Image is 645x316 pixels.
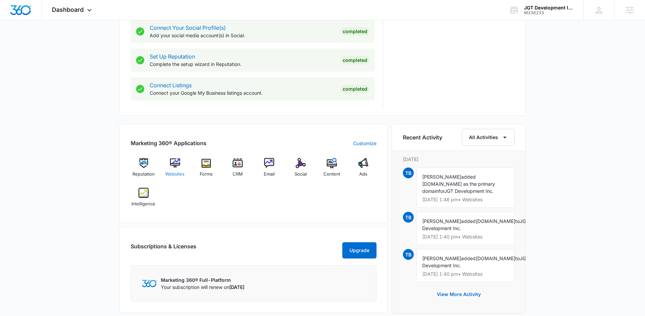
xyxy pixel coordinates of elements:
[233,171,243,178] span: CRM
[422,272,509,276] p: [DATE] 1:40 pm • Websites
[162,158,188,182] a: Websites
[438,188,444,194] span: for
[319,158,345,182] a: Content
[350,158,377,182] a: Ads
[524,5,574,10] div: account name
[131,201,155,207] span: Intelligence
[150,32,335,39] p: Add your social media account(s) in Social.
[422,197,509,202] p: [DATE] 1:46 pm • Websites
[422,174,495,194] span: added [DOMAIN_NAME] as the primary domain
[403,212,414,223] span: TB
[161,284,244,291] p: Your subscription will renew on
[422,174,461,180] span: [PERSON_NAME]
[341,27,369,36] div: Completed
[52,6,84,13] span: Dashboard
[359,171,367,178] span: Ads
[524,10,574,15] div: account id
[476,255,515,261] span: [DOMAIN_NAME]
[229,284,244,290] span: [DATE]
[256,158,282,182] a: Email
[150,61,335,68] p: Complete the setup wizard in Reputation.
[142,280,157,287] img: Marketing 360 Logo
[150,24,226,31] a: Connect Your Social Profile(s)
[287,158,314,182] a: Social
[462,129,515,146] button: All Activities
[422,218,461,224] span: [PERSON_NAME]
[150,82,192,89] a: Connect Listings
[341,85,369,93] div: Completed
[150,89,335,96] p: Connect your Google My Business listings account.
[131,188,157,212] a: Intelligence
[132,171,155,178] span: Reputation
[403,249,414,260] span: TB
[461,255,476,261] span: added
[150,53,195,60] a: Set Up Reputation
[341,56,369,64] div: Completed
[131,139,207,147] h2: Marketing 360® Applications
[422,234,509,239] p: [DATE] 1:40 pm • Websites
[403,156,515,163] p: [DATE]
[131,242,196,256] h2: Subscriptions & Licenses
[200,171,213,178] span: Forms
[430,286,488,302] button: View More Activity
[422,255,461,261] span: [PERSON_NAME]
[515,218,520,224] span: to
[342,242,377,258] button: Upgrade
[461,218,476,224] span: added
[131,158,157,182] a: Reputation
[403,133,442,141] h6: Recent Activity
[476,218,515,224] span: [DOMAIN_NAME]
[323,171,340,178] span: Content
[193,158,219,182] a: Forms
[403,167,414,178] span: TB
[295,171,307,178] span: Social
[161,276,244,284] p: Marketing 360® Full-Platform
[515,255,520,261] span: to
[264,171,275,178] span: Email
[225,158,251,182] a: CRM
[353,140,377,147] a: Customize
[165,171,185,178] span: Websites
[444,188,494,194] span: JGT Development Inc.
